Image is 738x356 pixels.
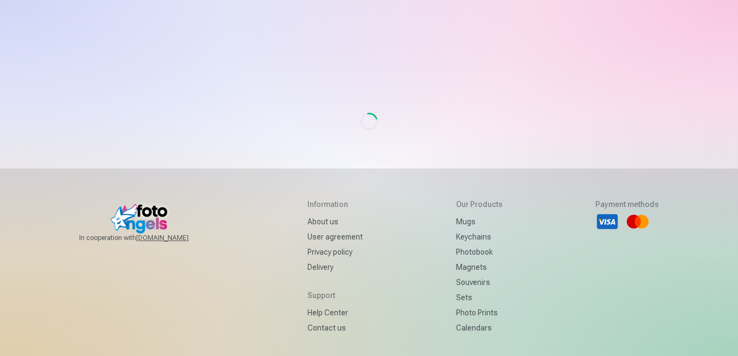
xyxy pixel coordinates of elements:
[307,214,363,229] a: About us
[456,305,503,320] a: Photo prints
[136,234,215,242] a: [DOMAIN_NAME]
[626,210,650,234] li: Mastercard
[456,260,503,275] a: Magnets
[456,229,503,244] a: Keychains
[79,234,215,242] span: In cooperation with
[456,320,503,335] a: Calendars
[595,199,659,210] h5: Payment methods
[307,229,363,244] a: User agreement
[307,305,363,320] a: Help Center
[456,290,503,305] a: Sets
[307,260,363,275] a: Delivery
[456,199,503,210] h5: Our products
[307,290,363,301] h5: Support
[456,244,503,260] a: Photobook
[456,214,503,229] a: Mugs
[456,275,503,290] a: Souvenirs
[595,210,619,234] li: Visa
[307,320,363,335] a: Contact us
[307,199,363,210] h5: Information
[307,244,363,260] a: Privacy policy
